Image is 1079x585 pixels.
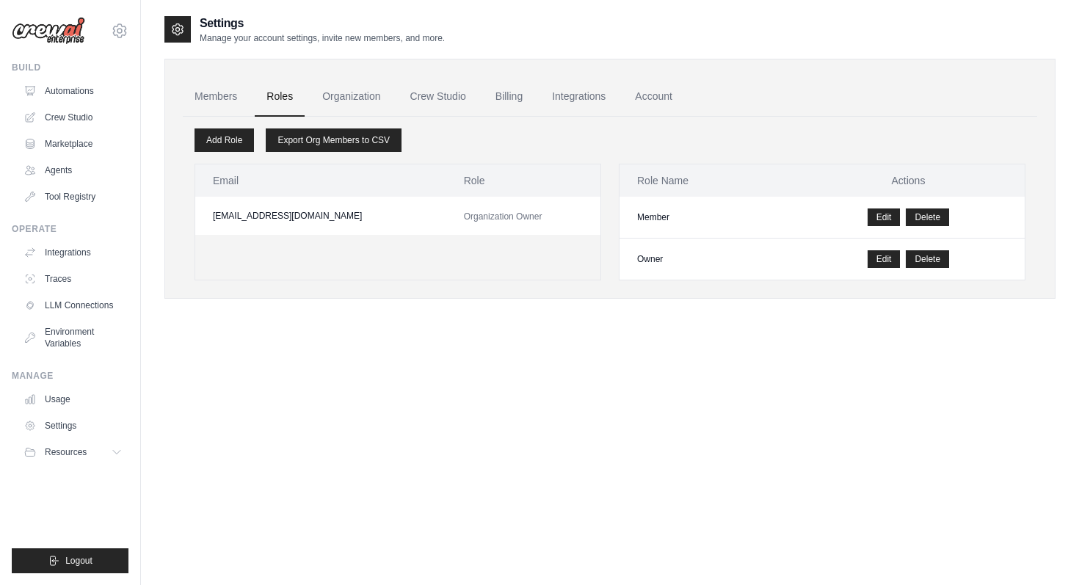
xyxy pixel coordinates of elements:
button: Logout [12,548,128,573]
th: Role [446,164,600,197]
a: Add Role [195,128,254,152]
a: Tool Registry [18,185,128,208]
td: [EMAIL_ADDRESS][DOMAIN_NAME] [195,197,446,235]
a: Export Org Members to CSV [266,128,402,152]
span: Organization Owner [464,211,542,222]
th: Email [195,164,446,197]
td: Owner [620,239,792,280]
a: Environment Variables [18,320,128,355]
button: Delete [906,250,949,268]
div: Build [12,62,128,73]
a: LLM Connections [18,294,128,317]
a: Crew Studio [399,77,478,117]
a: Roles [255,77,305,117]
a: Edit [868,208,901,226]
a: Automations [18,79,128,103]
a: Integrations [18,241,128,264]
a: Settings [18,414,128,437]
a: Edit [868,250,901,268]
th: Actions [792,164,1025,197]
a: Agents [18,159,128,182]
div: Operate [12,223,128,235]
a: Billing [484,77,534,117]
h2: Settings [200,15,445,32]
a: Members [183,77,249,117]
div: Manage [12,370,128,382]
a: Organization [310,77,392,117]
button: Resources [18,440,128,464]
img: Logo [12,17,85,45]
td: Member [620,197,792,239]
a: Traces [18,267,128,291]
a: Account [623,77,684,117]
span: Logout [65,555,92,567]
p: Manage your account settings, invite new members, and more. [200,32,445,44]
th: Role Name [620,164,792,197]
a: Integrations [540,77,617,117]
a: Usage [18,388,128,411]
span: Resources [45,446,87,458]
button: Delete [906,208,949,226]
a: Marketplace [18,132,128,156]
a: Crew Studio [18,106,128,129]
